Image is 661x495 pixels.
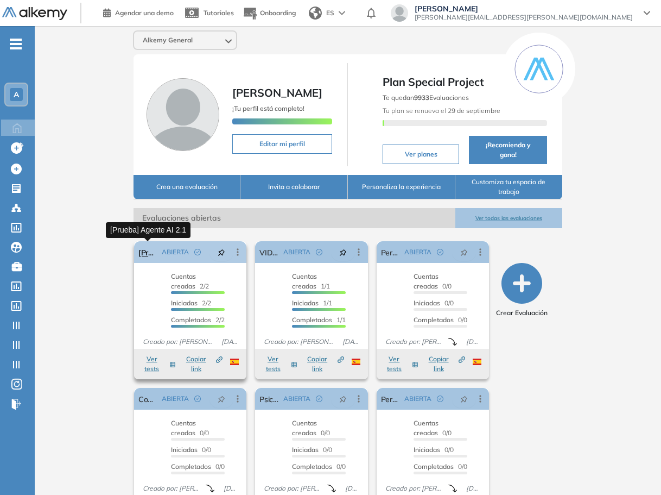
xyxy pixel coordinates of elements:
[103,5,174,18] a: Agendar una demo
[414,316,454,324] span: Completados
[2,7,67,21] img: Logo
[381,337,449,347] span: Creado por: [PERSON_NAME]
[147,78,219,151] img: Foto de perfil
[171,419,196,437] span: Cuentas creadas
[171,272,196,290] span: Cuentas creadas
[473,359,481,365] img: ESP
[381,241,400,263] a: Perfil Dev
[292,316,346,324] span: 1/1
[462,484,485,493] span: [DATE]
[171,446,211,454] span: 0/0
[339,11,345,15] img: arrow
[303,354,344,374] button: Copiar link
[209,243,233,261] button: pushpin
[232,104,304,112] span: ¡Tu perfil está completo!
[414,462,467,471] span: 0/0
[352,359,360,365] img: ESP
[415,4,633,13] span: [PERSON_NAME]
[232,134,333,154] button: Editar mi perfil
[194,249,201,255] span: check-circle
[230,359,239,365] img: ESP
[292,299,332,307] span: 1/1
[326,8,334,18] span: ES
[415,13,633,22] span: [PERSON_NAME][EMAIL_ADDRESS][PERSON_NAME][DOMAIN_NAME]
[414,462,454,471] span: Completados
[331,390,355,408] button: pushpin
[259,484,327,493] span: Creado por: [PERSON_NAME]
[316,249,322,255] span: check-circle
[469,136,547,164] button: ¡Recomienda y gana!
[259,388,278,410] a: Psicotécnico
[414,93,429,102] b: 9933
[171,316,211,324] span: Completados
[496,308,548,318] span: Crear Evaluación
[171,419,209,437] span: 0/0
[181,354,223,374] button: Copiar link
[462,337,485,347] span: [DATE]
[383,106,500,115] span: Tu plan se renueva el
[437,396,443,402] span: check-circle
[162,247,189,257] span: ABIERTA
[466,369,661,495] iframe: Chat Widget
[414,299,440,307] span: Iniciadas
[404,394,431,404] span: ABIERTA
[138,337,217,347] span: Creado por: [PERSON_NAME]
[414,446,440,454] span: Iniciadas
[292,272,330,290] span: 1/1
[260,9,296,17] span: Onboarding
[446,106,500,115] b: 29 de septiembre
[414,419,452,437] span: 0/0
[466,369,661,495] div: Widget de chat
[10,43,22,45] i: -
[496,263,548,318] button: Crear Evaluación
[452,390,476,408] button: pushpin
[338,337,364,347] span: [DATE]
[404,247,431,257] span: ABIERTA
[139,354,176,374] button: Ver tests
[171,462,211,471] span: Completados
[316,396,322,402] span: check-circle
[14,90,19,99] span: A
[292,462,346,471] span: 0/0
[414,272,452,290] span: 0/0
[138,241,157,263] a: [Prueba] Agente AI 2.1
[292,419,317,437] span: Cuentas creadas
[292,446,319,454] span: Iniciadas
[138,388,157,410] a: Cognitivo
[134,175,241,199] button: Crea una evaluación
[414,299,454,307] span: 0/0
[414,446,454,454] span: 0/0
[106,222,190,238] div: [Prueba] Agente AI 2.1
[414,419,438,437] span: Cuentas creadas
[455,208,563,228] button: Ver todas las evaluaciones
[383,74,547,90] span: Plan Special Project
[218,394,225,403] span: pushpin
[209,390,233,408] button: pushpin
[292,462,332,471] span: Completados
[232,86,322,99] span: [PERSON_NAME]
[218,248,225,256] span: pushpin
[424,354,465,374] button: Copiar link
[339,248,347,256] span: pushpin
[292,446,332,454] span: 0/0
[414,272,438,290] span: Cuentas creadas
[283,394,310,404] span: ABIERTA
[217,337,243,347] span: [DATE]
[383,93,469,102] span: Te quedan Evaluaciones
[115,9,174,17] span: Agendar una demo
[171,299,198,307] span: Iniciadas
[283,247,310,257] span: ABIERTA
[259,241,278,263] a: VIDEO AI V1
[292,299,319,307] span: Iniciadas
[143,36,193,45] span: Alkemy General
[452,243,476,261] button: pushpin
[171,446,198,454] span: Iniciadas
[171,299,211,307] span: 2/2
[194,396,201,402] span: check-circle
[134,208,455,228] span: Evaluaciones abiertas
[331,243,355,261] button: pushpin
[219,484,242,493] span: [DATE]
